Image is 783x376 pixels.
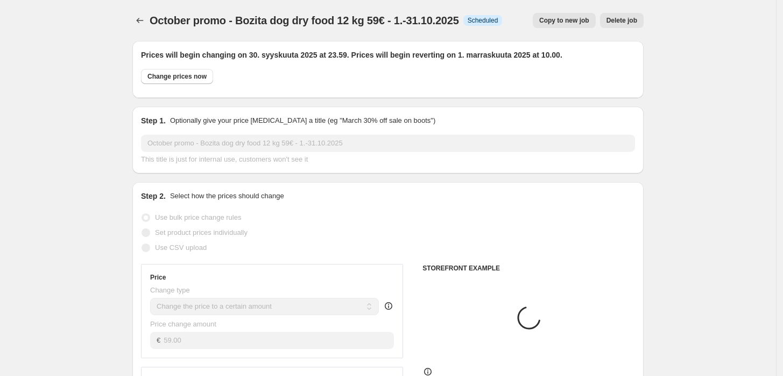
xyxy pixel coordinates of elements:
[132,13,147,28] button: Price change jobs
[170,115,435,126] p: Optionally give your price [MEDICAL_DATA] a title (eg "March 30% off sale on boots")
[164,332,393,349] input: 80.00
[150,286,190,294] span: Change type
[141,115,166,126] h2: Step 1.
[422,264,635,273] h6: STOREFRONT EXAMPLE
[606,16,637,25] span: Delete job
[141,135,635,152] input: 30% off holiday sale
[150,15,459,26] span: October promo - Bozita dog dry food 12 kg 59€ - 1.-31.10.2025
[141,155,308,163] span: This title is just for internal use, customers won't see it
[170,191,284,201] p: Select how the prices should change
[155,243,207,252] span: Use CSV upload
[600,13,644,28] button: Delete job
[150,320,216,328] span: Price change amount
[539,16,589,25] span: Copy to new job
[150,273,166,282] h3: Price
[383,301,394,311] div: help
[141,191,166,201] h2: Step 2.
[155,228,248,236] span: Set product prices individually
[468,16,498,25] span: Scheduled
[141,50,635,60] h2: Prices will begin changing on 30. syyskuuta 2025 at 23.59. Prices will begin reverting on 1. marr...
[155,213,241,221] span: Use bulk price change rules
[141,69,213,84] button: Change prices now
[157,336,160,344] span: €
[147,72,207,81] span: Change prices now
[533,13,596,28] button: Copy to new job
